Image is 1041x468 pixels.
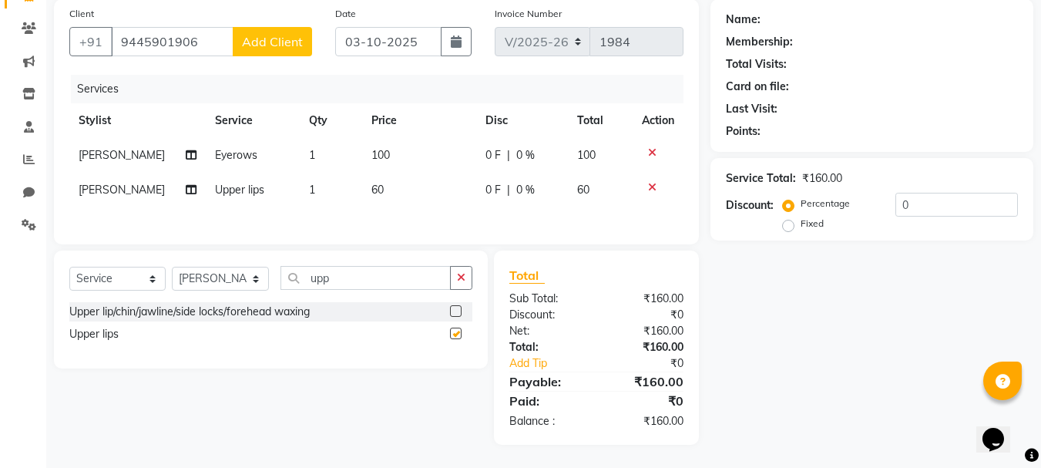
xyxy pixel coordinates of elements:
[498,372,596,391] div: Payable:
[79,183,165,197] span: [PERSON_NAME]
[335,7,356,21] label: Date
[726,123,761,140] div: Points:
[485,182,501,198] span: 0 F
[596,372,695,391] div: ₹160.00
[371,183,384,197] span: 60
[71,75,695,103] div: Services
[206,103,300,138] th: Service
[69,304,310,320] div: Upper lip/chin/jawline/side locks/forehead waxing
[69,7,94,21] label: Client
[633,103,683,138] th: Action
[485,147,501,163] span: 0 F
[976,406,1026,453] iframe: chat widget
[726,12,761,28] div: Name:
[568,103,633,138] th: Total
[596,291,695,307] div: ₹160.00
[726,79,789,95] div: Card on file:
[476,103,568,138] th: Disc
[498,413,596,429] div: Balance :
[613,355,696,372] div: ₹0
[309,183,315,197] span: 1
[495,7,562,21] label: Invoice Number
[69,27,112,56] button: +91
[69,326,119,342] div: Upper lips
[596,339,695,355] div: ₹160.00
[309,148,315,162] span: 1
[596,307,695,323] div: ₹0
[577,148,596,162] span: 100
[300,103,362,138] th: Qty
[726,170,796,187] div: Service Total:
[596,392,695,410] div: ₹0
[596,323,695,339] div: ₹160.00
[498,355,613,372] a: Add Tip
[726,56,787,72] div: Total Visits:
[498,323,596,339] div: Net:
[69,103,206,138] th: Stylist
[507,182,510,198] span: |
[371,148,390,162] span: 100
[233,27,312,56] button: Add Client
[596,413,695,429] div: ₹160.00
[498,291,596,307] div: Sub Total:
[498,392,596,410] div: Paid:
[801,197,850,210] label: Percentage
[507,147,510,163] span: |
[801,217,824,231] label: Fixed
[242,34,303,49] span: Add Client
[215,148,257,162] span: Eyerows
[111,27,233,56] input: Search by Name/Mobile/Email/Code
[280,266,451,290] input: Search or Scan
[577,183,589,197] span: 60
[516,182,535,198] span: 0 %
[726,101,777,117] div: Last Visit:
[215,183,264,197] span: Upper lips
[498,307,596,323] div: Discount:
[802,170,842,187] div: ₹160.00
[498,339,596,355] div: Total:
[362,103,476,138] th: Price
[509,268,545,284] span: Total
[516,147,535,163] span: 0 %
[726,197,774,214] div: Discount:
[79,148,165,162] span: [PERSON_NAME]
[726,34,793,50] div: Membership:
